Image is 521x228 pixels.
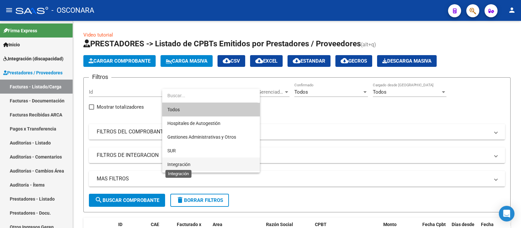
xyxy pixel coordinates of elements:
span: Gestiones Administrativas y Otros [167,134,236,140]
span: SUR [167,148,176,153]
input: dropdown search [162,89,258,102]
span: Todos [167,103,255,116]
span: Integración [167,162,190,167]
div: Open Intercom Messenger [499,206,514,221]
span: Hospitales de Autogestión [167,121,220,126]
